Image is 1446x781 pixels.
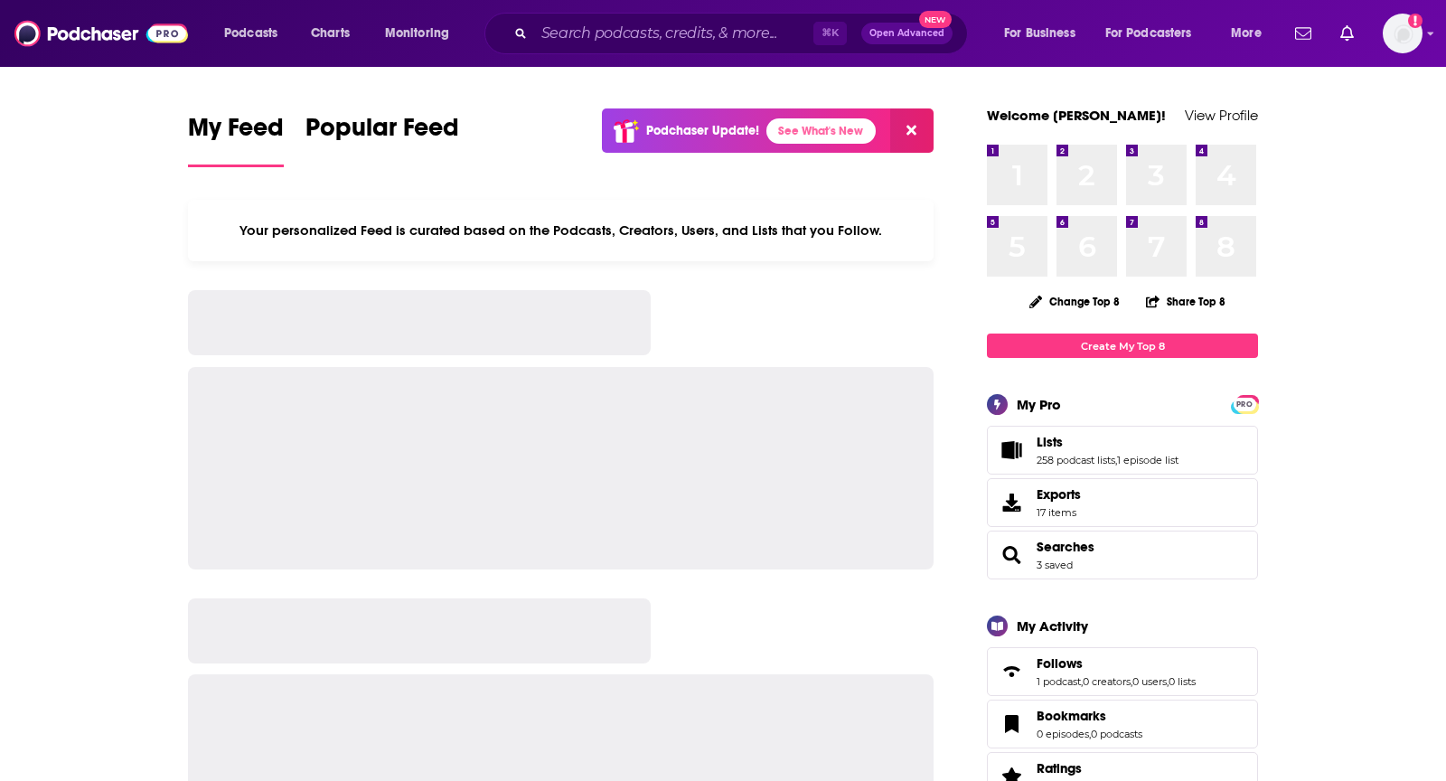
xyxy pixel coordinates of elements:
[1218,19,1284,48] button: open menu
[993,490,1029,515] span: Exports
[1117,454,1178,466] a: 1 episode list
[1091,728,1142,740] a: 0 podcasts
[919,11,952,28] span: New
[993,438,1029,463] a: Lists
[987,334,1258,358] a: Create My Top 8
[1037,434,1063,450] span: Lists
[987,700,1258,748] span: Bookmarks
[188,200,934,261] div: Your personalized Feed is curated based on the Podcasts, Creators, Users, and Lists that you Follow.
[1234,398,1255,411] span: PRO
[1115,454,1117,466] span: ,
[211,19,301,48] button: open menu
[993,659,1029,684] a: Follows
[1089,728,1091,740] span: ,
[1231,21,1262,46] span: More
[1037,760,1082,776] span: Ratings
[1017,617,1088,635] div: My Activity
[813,22,847,45] span: ⌘ K
[1383,14,1423,53] span: Logged in as TeemsPR
[987,107,1166,124] a: Welcome [PERSON_NAME]!
[1234,397,1255,410] a: PRO
[993,542,1029,568] a: Searches
[188,112,284,154] span: My Feed
[1131,675,1132,688] span: ,
[1037,454,1115,466] a: 258 podcast lists
[1383,14,1423,53] button: Show profile menu
[993,711,1029,737] a: Bookmarks
[14,16,188,51] img: Podchaser - Follow, Share and Rate Podcasts
[1145,284,1226,319] button: Share Top 8
[1017,396,1061,413] div: My Pro
[1019,290,1131,313] button: Change Top 8
[385,21,449,46] span: Monitoring
[1094,19,1218,48] button: open menu
[1383,14,1423,53] img: User Profile
[646,123,759,138] p: Podchaser Update!
[372,19,473,48] button: open menu
[1081,675,1083,688] span: ,
[502,13,985,54] div: Search podcasts, credits, & more...
[861,23,953,44] button: Open AdvancedNew
[305,112,459,154] span: Popular Feed
[1037,655,1083,672] span: Follows
[1132,675,1167,688] a: 0 users
[1037,559,1073,571] a: 3 saved
[534,19,813,48] input: Search podcasts, credits, & more...
[1037,486,1081,503] span: Exports
[1037,655,1196,672] a: Follows
[766,118,876,144] a: See What's New
[1083,675,1131,688] a: 0 creators
[987,531,1258,579] span: Searches
[299,19,361,48] a: Charts
[1037,506,1081,519] span: 17 items
[1288,18,1319,49] a: Show notifications dropdown
[1185,107,1258,124] a: View Profile
[305,112,459,167] a: Popular Feed
[1037,760,1142,776] a: Ratings
[987,478,1258,527] a: Exports
[1037,539,1094,555] a: Searches
[1037,708,1142,724] a: Bookmarks
[1037,708,1106,724] span: Bookmarks
[1408,14,1423,28] svg: Add a profile image
[987,647,1258,696] span: Follows
[987,426,1258,475] span: Lists
[1333,18,1361,49] a: Show notifications dropdown
[224,21,277,46] span: Podcasts
[1037,675,1081,688] a: 1 podcast
[991,19,1098,48] button: open menu
[1037,728,1089,740] a: 0 episodes
[1169,675,1196,688] a: 0 lists
[1167,675,1169,688] span: ,
[869,29,944,38] span: Open Advanced
[1037,434,1178,450] a: Lists
[1105,21,1192,46] span: For Podcasters
[311,21,350,46] span: Charts
[188,112,284,167] a: My Feed
[1004,21,1075,46] span: For Business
